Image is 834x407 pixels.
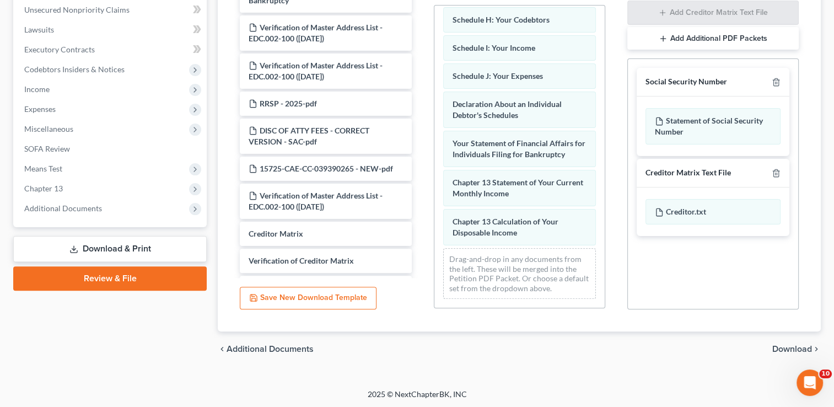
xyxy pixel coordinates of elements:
a: chevron_left Additional Documents [218,345,314,354]
span: Chapter 13 Calculation of Your Disposable Income [453,217,558,237]
span: Means Test [24,164,62,173]
span: Additional Documents [227,345,314,354]
div: Drag-and-drop in any documents from the left. These will be merged into the Petition PDF Packet. ... [443,248,596,299]
iframe: Intercom live chat [797,369,823,396]
a: Executory Contracts [15,40,207,60]
span: RRSP - 2025-pdf [260,99,317,108]
span: Creditor Matrix [249,229,303,238]
span: Codebtors Insiders & Notices [24,65,125,74]
i: chevron_right [812,345,821,354]
span: Chapter 13 [24,184,63,193]
span: Schedule J: Your Expenses [453,71,543,81]
span: Expenses [24,104,56,114]
span: Verification of Master Address List - EDC.002-100 ([DATE]) [249,191,383,211]
span: 15725-CAE-CC-039390265 - NEW-pdf [260,164,393,173]
span: Verification of Master Address List - EDC.002-100 ([DATE]) [249,23,383,43]
span: Your Statement of Financial Affairs for Individuals Filing for Bankruptcy [453,138,585,159]
div: Social Security Number [645,77,727,87]
span: Declaration About an Individual Debtor's Schedules [453,99,562,120]
span: Income [24,84,50,94]
a: Download & Print [13,236,207,262]
span: SOFA Review [24,144,70,153]
span: Schedule H: Your Codebtors [453,15,550,24]
a: Lawsuits [15,20,207,40]
span: Schedule I: Your Income [453,43,535,52]
span: Verification of Creditor Matrix [249,256,354,265]
span: Executory Contracts [24,45,95,54]
div: Statement of Social Security Number [645,108,781,144]
span: Chapter 13 Statement of Your Current Monthly Income [453,178,583,198]
button: Download chevron_right [772,345,821,354]
div: Creditor Matrix Text File [645,168,731,178]
i: chevron_left [218,345,227,354]
button: Add Additional PDF Packets [627,27,799,50]
span: Miscellaneous [24,124,73,133]
a: SOFA Review [15,139,207,159]
button: Add Creditor Matrix Text File [627,1,799,25]
span: 10 [819,369,832,378]
span: DISC OF ATTY FEES - CORRECT VERSION - SAC-pdf [249,126,369,146]
span: Download [772,345,812,354]
span: Verification of Master Address List - EDC.002-100 ([DATE]) [249,61,383,81]
span: Unsecured Nonpriority Claims [24,5,130,14]
span: Lawsuits [24,25,54,34]
div: Creditor.txt [645,199,781,224]
span: Additional Documents [24,203,102,213]
button: Save New Download Template [240,287,376,310]
a: Review & File [13,266,207,291]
